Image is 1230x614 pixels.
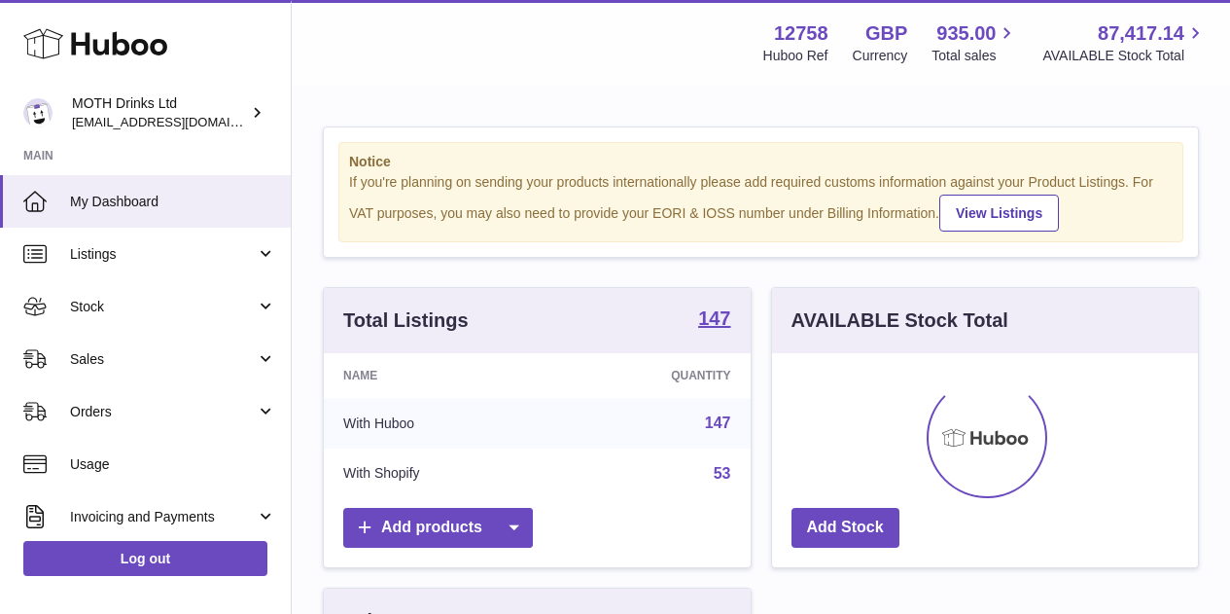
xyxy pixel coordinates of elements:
[324,398,553,449] td: With Huboo
[1098,20,1184,47] span: 87,417.14
[553,353,750,398] th: Quantity
[705,415,731,431] a: 147
[72,94,247,131] div: MOTH Drinks Ltd
[23,541,267,576] a: Log out
[1042,20,1207,65] a: 87,417.14 AVAILABLE Stock Total
[324,449,553,499] td: With Shopify
[714,465,731,482] a: 53
[1042,47,1207,65] span: AVAILABLE Stock Total
[70,245,256,264] span: Listings
[70,350,256,369] span: Sales
[70,298,256,316] span: Stock
[72,114,286,129] span: [EMAIL_ADDRESS][DOMAIN_NAME]
[70,403,256,421] span: Orders
[343,307,469,334] h3: Total Listings
[853,47,908,65] div: Currency
[865,20,907,47] strong: GBP
[774,20,828,47] strong: 12758
[931,47,1018,65] span: Total sales
[343,508,533,548] a: Add products
[939,195,1059,232] a: View Listings
[931,20,1018,65] a: 935.00 Total sales
[70,508,256,526] span: Invoicing and Payments
[70,193,276,211] span: My Dashboard
[936,20,996,47] span: 935.00
[324,353,553,398] th: Name
[23,98,53,127] img: orders@mothdrinks.com
[349,153,1173,171] strong: Notice
[791,307,1008,334] h3: AVAILABLE Stock Total
[698,308,730,332] a: 147
[698,308,730,328] strong: 147
[349,173,1173,232] div: If you're planning on sending your products internationally please add required customs informati...
[763,47,828,65] div: Huboo Ref
[70,455,276,474] span: Usage
[791,508,899,548] a: Add Stock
